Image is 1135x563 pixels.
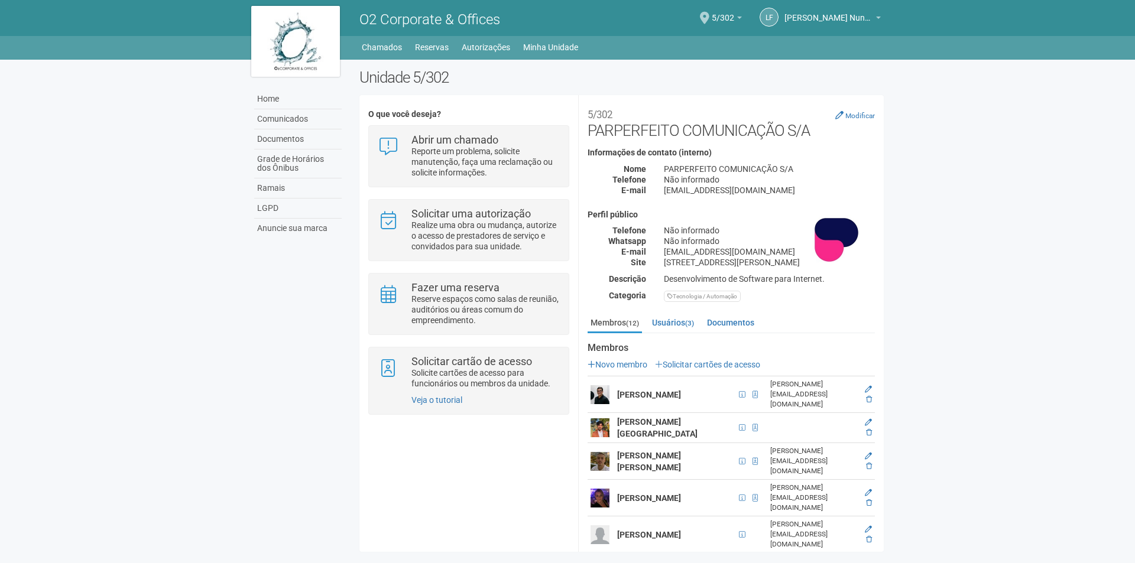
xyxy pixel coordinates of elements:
[411,220,560,252] p: Realize uma obra ou mudança, autorize o acesso de prestadores de serviço e convidados para sua un...
[617,390,681,399] strong: [PERSON_NAME]
[378,282,559,326] a: Fazer uma reserva Reserve espaços como salas de reunião, auditórios ou áreas comum do empreendime...
[865,525,872,533] a: Editar membro
[411,134,498,146] strong: Abrir um chamado
[865,489,872,497] a: Editar membro
[617,417,698,438] strong: [PERSON_NAME] [GEOGRAPHIC_DATA]
[760,8,779,27] a: LF
[655,360,760,369] a: Solicitar cartões de acesso
[866,395,872,403] a: Excluir membro
[865,385,872,393] a: Editar membro
[378,356,559,389] a: Solicitar cartão de acesso Solicite cartões de acesso para funcionários ou membros da unidade.
[609,274,646,284] strong: Descrição
[588,210,875,219] h4: Perfil público
[359,11,500,28] span: O2 Corporate & Offices
[411,367,560,389] p: Solicite cartões de acesso para funcionários ou membros da unidade.
[655,174,884,185] div: Não informado
[359,69,884,86] h2: Unidade 5/302
[254,109,342,129] a: Comunicados
[591,452,609,471] img: user.png
[588,314,642,333] a: Membros(12)
[704,314,757,331] a: Documentos
[378,209,559,252] a: Solicitar uma autorização Realize uma obra ou mudança, autorize o acesso de prestadores de serviç...
[866,428,872,437] a: Excluir membro
[254,89,342,109] a: Home
[411,281,500,294] strong: Fazer uma reserva
[588,360,647,369] a: Novo membro
[712,15,742,24] a: 5/302
[411,207,531,220] strong: Solicitar uma autorização
[655,236,884,246] div: Não informado
[588,343,875,353] strong: Membros
[411,355,532,367] strong: Solicitar cartão de acesso
[462,39,510,56] a: Autorizações
[626,319,639,327] small: (12)
[865,452,872,460] a: Editar membro
[770,446,857,476] div: [PERSON_NAME][EMAIL_ADDRESS][DOMAIN_NAME]
[784,2,873,22] span: Lucas Ferreira Nunes de Jesus
[591,385,609,404] img: user.png
[254,198,342,219] a: LGPD
[591,418,609,437] img: user.png
[655,246,884,257] div: [EMAIL_ADDRESS][DOMAIN_NAME]
[621,247,646,256] strong: E-mail
[621,186,646,195] strong: E-mail
[655,164,884,174] div: PARPERFEITO COMUNICAÇÃO S/A
[664,291,741,302] div: Tecnologia / Automação
[649,314,697,331] a: Usuários(3)
[254,129,342,149] a: Documentos
[770,519,857,549] div: [PERSON_NAME][EMAIL_ADDRESS][DOMAIN_NAME]
[845,112,875,120] small: Modificar
[254,219,342,238] a: Anuncie sua marca
[411,294,560,326] p: Reserve espaços como salas de reunião, auditórios ou áreas comum do empreendimento.
[655,274,884,284] div: Desenvolvimento de Software para Internet.
[591,489,609,507] img: user.png
[254,149,342,178] a: Grade de Horários dos Ônibus
[378,135,559,178] a: Abrir um chamado Reporte um problema, solicite manutenção, faça uma reclamação ou solicite inform...
[617,530,681,539] strong: [PERSON_NAME]
[609,291,646,300] strong: Categoria
[866,499,872,507] a: Excluir membro
[612,175,646,184] strong: Telefone
[866,535,872,544] a: Excluir membro
[835,110,875,120] a: Modificar
[712,2,734,22] span: 5/302
[591,525,609,544] img: user.png
[617,493,681,503] strong: [PERSON_NAME]
[655,185,884,196] div: [EMAIL_ADDRESS][DOMAIN_NAME]
[588,148,875,157] h4: Informações de contato (interno)
[588,104,875,139] h2: PARPERFEITO COMUNICAÇÃO S/A
[608,236,646,246] strong: Whatsapp
[807,210,866,269] img: business.png
[617,451,681,472] strong: [PERSON_NAME] [PERSON_NAME]
[523,39,578,56] a: Minha Unidade
[655,225,884,236] div: Não informado
[865,418,872,427] a: Editar membro
[588,109,612,121] small: 5/302
[784,15,881,24] a: [PERSON_NAME] Nunes de [DEMOGRAPHIC_DATA]
[411,146,560,178] p: Reporte um problema, solicite manutenção, faça uma reclamação ou solicite informações.
[362,39,402,56] a: Chamados
[655,257,884,268] div: [STREET_ADDRESS][PERSON_NAME]
[770,483,857,513] div: [PERSON_NAME][EMAIL_ADDRESS][DOMAIN_NAME]
[368,110,569,119] h4: O que você deseja?
[415,39,449,56] a: Reservas
[251,6,340,77] img: logo.jpg
[866,462,872,470] a: Excluir membro
[770,379,857,409] div: [PERSON_NAME][EMAIL_ADDRESS][DOMAIN_NAME]
[624,164,646,174] strong: Nome
[254,178,342,198] a: Ramais
[685,319,694,327] small: (3)
[612,226,646,235] strong: Telefone
[631,258,646,267] strong: Site
[411,395,462,405] a: Veja o tutorial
